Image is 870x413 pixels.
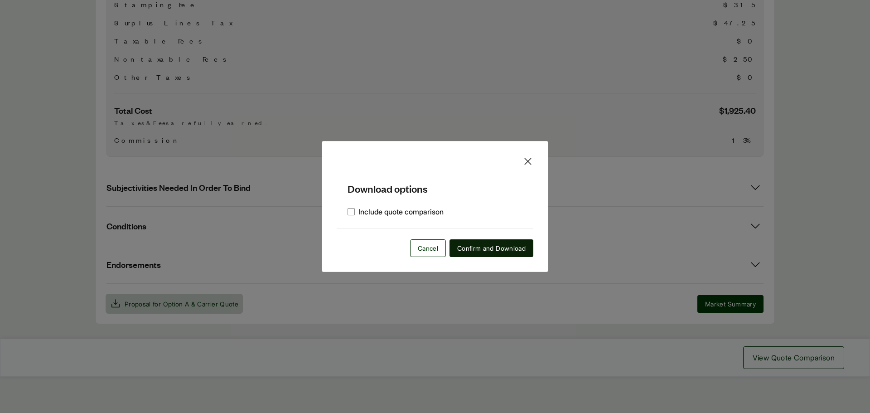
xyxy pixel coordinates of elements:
label: Include quote comparison [348,206,444,217]
span: Cancel [418,243,438,253]
button: Confirm and Download [449,239,533,257]
h5: Download options [337,167,533,195]
button: Cancel [410,239,446,257]
span: Confirm and Download [457,243,526,253]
